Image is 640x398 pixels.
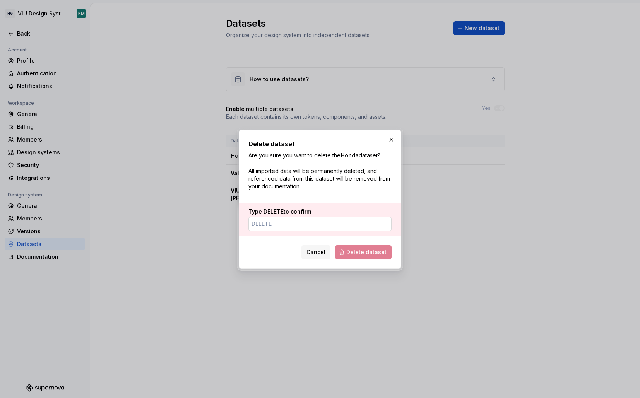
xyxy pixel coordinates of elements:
p: Are you sure you want to delete the dataset? All imported data will be permanently deleted, and r... [248,152,392,190]
label: Type to confirm [248,208,311,215]
span: Cancel [306,248,325,256]
h2: Delete dataset [248,139,392,149]
button: Cancel [301,245,330,259]
span: DELETE [264,208,284,215]
strong: Honda [341,152,359,159]
input: DELETE [248,217,392,231]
